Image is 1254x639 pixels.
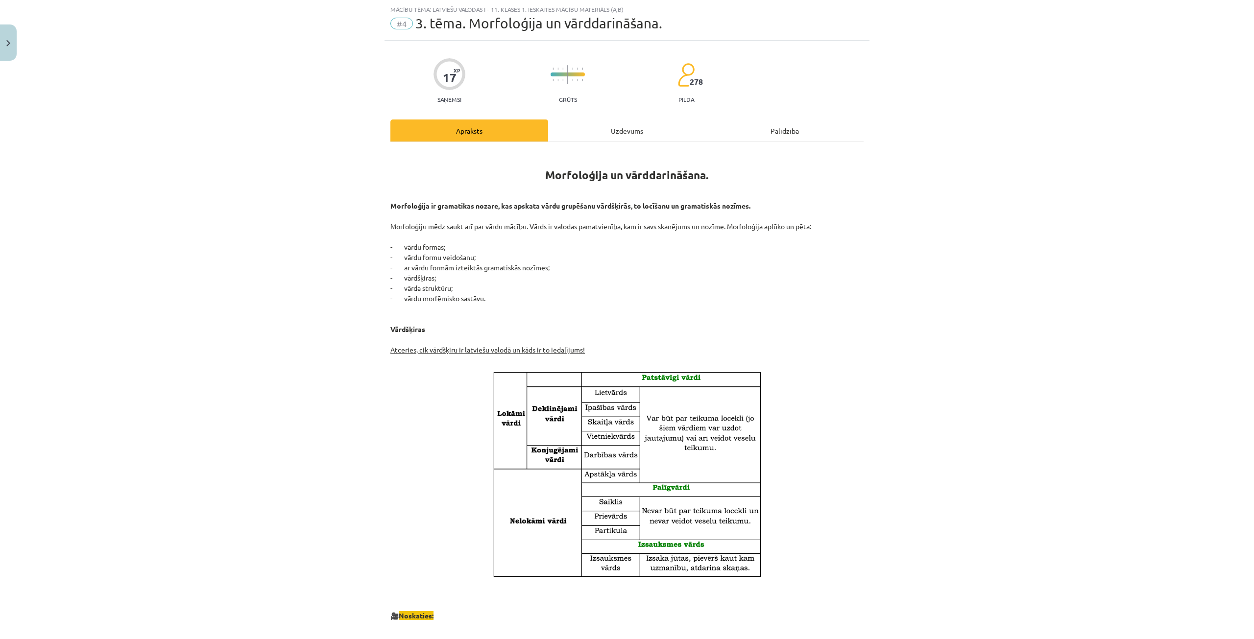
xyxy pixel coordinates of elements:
[390,201,864,365] p: Morfoloģiju mēdz saukt arī par vārdu mācību. Vārds ir valodas pamatvienība, kam ir savs skanējums...
[582,68,583,70] img: icon-short-line-57e1e144782c952c97e751825c79c345078a6d821885a25fce030b3d8c18986b.svg
[390,345,585,354] u: Atceries, cik vārdšķiru ir latviešu valodā un kāds ir to iedalījums!
[706,119,864,142] div: Palīdzība
[390,119,548,142] div: Apraksts
[557,68,558,70] img: icon-short-line-57e1e144782c952c97e751825c79c345078a6d821885a25fce030b3d8c18986b.svg
[572,79,573,81] img: icon-short-line-57e1e144782c952c97e751825c79c345078a6d821885a25fce030b3d8c18986b.svg
[545,168,709,182] b: Morfoloģija un vārddarināšana.
[553,68,554,70] img: icon-short-line-57e1e144782c952c97e751825c79c345078a6d821885a25fce030b3d8c18986b.svg
[443,71,457,85] div: 17
[690,77,703,86] span: 278
[390,6,864,13] div: Mācību tēma: Latviešu valodas i - 11. klases 1. ieskaites mācību materiāls (a,b)
[390,201,750,210] strong: Morfoloģija ir gramatikas nozare, kas apskata vārdu grupēšanu vārdšķirās, to locīšanu un gramatis...
[572,68,573,70] img: icon-short-line-57e1e144782c952c97e751825c79c345078a6d821885a25fce030b3d8c18986b.svg
[6,40,10,47] img: icon-close-lesson-0947bae3869378f0d4975bcd49f059093ad1ed9edebbc8119c70593378902aed.svg
[567,65,568,84] img: icon-long-line-d9ea69661e0d244f92f715978eff75569469978d946b2353a9bb055b3ed8787d.svg
[415,15,662,31] span: 3. tēma. Morfoloģija un vārddarināšana.
[390,18,413,29] span: #4
[548,119,706,142] div: Uzdevums
[559,96,577,103] p: Grūts
[582,79,583,81] img: icon-short-line-57e1e144782c952c97e751825c79c345078a6d821885a25fce030b3d8c18986b.svg
[577,68,578,70] img: icon-short-line-57e1e144782c952c97e751825c79c345078a6d821885a25fce030b3d8c18986b.svg
[677,63,695,87] img: students-c634bb4e5e11cddfef0936a35e636f08e4e9abd3cc4e673bd6f9a4125e45ecb1.svg
[399,611,434,620] span: Noskaties:
[577,79,578,81] img: icon-short-line-57e1e144782c952c97e751825c79c345078a6d821885a25fce030b3d8c18986b.svg
[390,600,864,621] p: 🎥
[557,79,558,81] img: icon-short-line-57e1e144782c952c97e751825c79c345078a6d821885a25fce030b3d8c18986b.svg
[553,79,554,81] img: icon-short-line-57e1e144782c952c97e751825c79c345078a6d821885a25fce030b3d8c18986b.svg
[454,68,460,73] span: XP
[390,314,425,333] strong: Vārdšķiras
[678,96,694,103] p: pilda
[434,96,465,103] p: Saņemsi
